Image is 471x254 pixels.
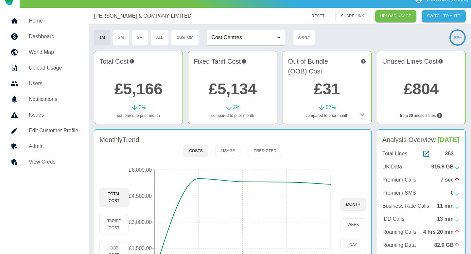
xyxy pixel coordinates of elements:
[99,215,129,234] button: Tariff Cost
[382,135,460,145] h4: Analysis Overview
[5,44,83,60] a: World Map
[94,29,111,46] button: 1M
[129,193,152,199] tspan: £4,500.00
[361,56,366,66] svg: Costs outside of your fixed tariff
[382,163,460,171] a: UK Data915.8 GB
[340,218,366,231] button: week
[5,13,83,29] a: Home
[382,150,460,158] a: Total Lines353
[139,103,146,111] p: 2 %
[293,29,315,46] button: Apply
[382,189,416,197] p: Premium SMS
[5,107,83,123] a: Issues
[409,113,413,119] b: 60
[314,80,340,98] a: £31
[434,241,460,249] div: 82.0 GB
[99,56,177,76] h4: Total Cost
[5,154,83,170] a: View Creds
[382,176,416,184] p: Premium Calls
[114,80,163,98] a: £5,166
[382,113,460,119] p: from unused lines
[422,10,466,22] button: SWITCH TO AUTO
[445,150,460,158] div: 353
[113,29,130,46] button: 2M
[241,56,247,66] svg: This is your recurring contracted cost
[340,198,366,211] button: month
[99,135,139,145] h4: Monthly Trend
[453,36,462,39] text: 100%
[431,163,460,171] div: 915.8 GB
[5,138,83,154] a: Admin
[129,167,152,173] tspan: £6,000.00
[94,12,191,20] a: [PERSON_NAME] & COMPANY LIMITED
[375,10,417,22] a: UPLOAD USAGE
[233,103,240,111] p: 2 %
[5,29,83,44] a: Dashboard
[438,56,443,66] svg: Potential saving if surplus lines removed at contract renewal
[335,10,370,22] button: SHARE LINK
[306,10,330,22] button: RESET
[5,123,83,138] a: Edit Customer Profile
[437,113,443,119] svg: Lines not used during your chosen timeframe. If multiple months selected only lines never used co...
[441,176,460,184] div: 7 sec
[437,215,460,223] div: 13 min
[129,246,152,251] tspan: £1,500.00
[171,29,199,46] button: Custom
[382,228,460,236] a: Roaming Calls4 hrs 20 min
[29,142,78,150] h5: Admin
[29,158,78,166] h5: View Creds
[382,202,460,210] a: Business Rate Calls11 min
[404,80,439,98] a: £804
[382,241,416,249] p: Roaming Data
[382,163,402,171] p: UK Data
[29,48,78,56] h5: World Map
[29,111,78,119] h5: Issues
[5,91,83,107] a: Notifications
[248,145,282,157] button: Predicted
[29,127,78,135] h5: Edit Customer Profile
[423,228,460,236] div: 4 hrs 20 min
[382,241,460,249] a: Roaming Data82.0 GB
[99,113,177,119] p: compared to prior month
[382,176,460,184] a: Premium Calls7 sec
[132,29,148,46] button: 3M
[382,215,460,223] a: IDD Calls13 min
[382,150,408,158] p: Total Lines
[29,80,78,87] h5: Users
[382,56,460,76] h4: Unused Lines Cost
[382,228,416,236] p: Roaming Calls
[29,95,78,103] h5: Notifications
[340,239,366,251] button: day
[326,103,336,111] p: 57 %
[382,202,429,210] p: Business Rate Calls
[382,189,460,197] a: Premium SMS0
[129,219,152,225] tspan: £3,000.00
[382,215,405,223] p: IDD Calls
[194,56,271,76] h4: Fixed Tariff Cost
[29,33,78,40] h5: Dashboard
[209,80,257,98] a: £5,134
[216,145,240,157] button: Usage
[194,113,271,119] p: compared to prior month
[438,136,459,143] span: [DATE]
[150,29,168,46] button: All
[5,76,83,91] a: Users
[5,60,83,76] a: Upload Usage
[288,56,366,76] h4: Out of Bundle (OOB) Cost
[437,202,460,210] div: 11 min
[183,145,208,157] button: Costs
[29,64,78,72] h5: Upload Usage
[129,56,134,66] svg: This is the total charges incurred over 1 months
[29,17,78,25] h5: Home
[99,188,129,207] button: Total Cost
[451,189,460,197] div: 0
